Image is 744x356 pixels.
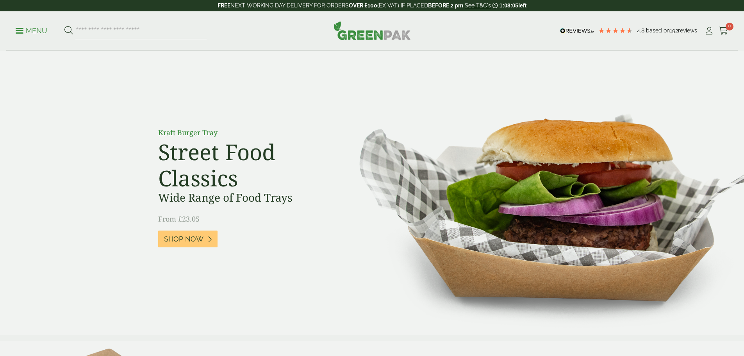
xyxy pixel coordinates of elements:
[158,191,334,204] h3: Wide Range of Food Trays
[465,2,491,9] a: See T&C's
[678,27,697,34] span: reviews
[158,127,334,138] p: Kraft Burger Tray
[726,23,733,30] span: 0
[670,27,678,34] span: 192
[719,25,728,37] a: 0
[349,2,377,9] strong: OVER £100
[164,235,203,243] span: Shop Now
[704,27,714,35] i: My Account
[218,2,230,9] strong: FREE
[428,2,463,9] strong: BEFORE 2 pm
[719,27,728,35] i: Cart
[518,2,526,9] span: left
[334,21,411,40] img: GreenPak Supplies
[598,27,633,34] div: 4.8 Stars
[16,26,47,34] a: Menu
[560,28,594,34] img: REVIEWS.io
[637,27,646,34] span: 4.8
[158,214,200,224] span: From £23.05
[158,231,218,247] a: Shop Now
[16,26,47,36] p: Menu
[335,51,744,335] img: Street Food Classics
[500,2,518,9] span: 1:08:05
[158,139,334,191] h2: Street Food Classics
[646,27,670,34] span: Based on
